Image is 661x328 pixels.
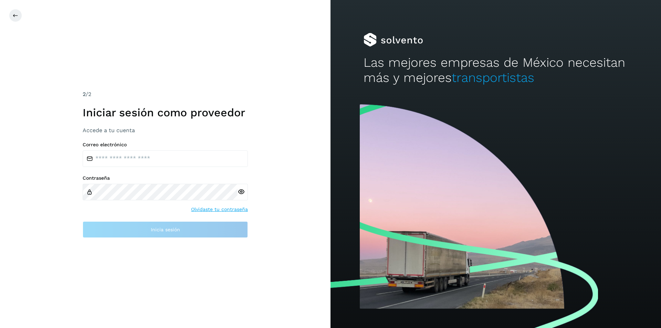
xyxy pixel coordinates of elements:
[83,106,248,119] h1: Iniciar sesión como proveedor
[83,91,86,97] span: 2
[191,206,248,213] a: Olvidaste tu contraseña
[83,90,248,98] div: /2
[83,142,248,148] label: Correo electrónico
[83,221,248,238] button: Inicia sesión
[151,227,180,232] span: Inicia sesión
[452,70,534,85] span: transportistas
[83,127,248,134] h3: Accede a tu cuenta
[83,175,248,181] label: Contraseña
[364,55,628,86] h2: Las mejores empresas de México necesitan más y mejores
